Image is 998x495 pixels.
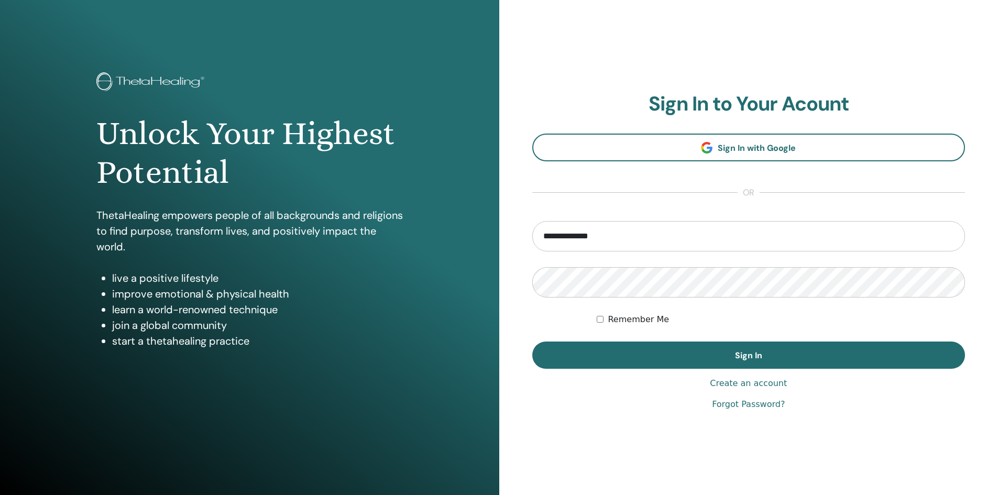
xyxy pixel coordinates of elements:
[532,134,966,161] a: Sign In with Google
[718,142,796,153] span: Sign In with Google
[112,333,403,349] li: start a thetahealing practice
[112,270,403,286] li: live a positive lifestyle
[96,207,403,255] p: ThetaHealing empowers people of all backgrounds and religions to find purpose, transform lives, a...
[532,92,966,116] h2: Sign In to Your Acount
[112,317,403,333] li: join a global community
[712,398,785,411] a: Forgot Password?
[112,302,403,317] li: learn a world-renowned technique
[738,186,760,199] span: or
[112,286,403,302] li: improve emotional & physical health
[710,377,787,390] a: Create an account
[608,313,669,326] label: Remember Me
[735,350,762,361] span: Sign In
[532,342,966,369] button: Sign In
[597,313,965,326] div: Keep me authenticated indefinitely or until I manually logout
[96,114,403,192] h1: Unlock Your Highest Potential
